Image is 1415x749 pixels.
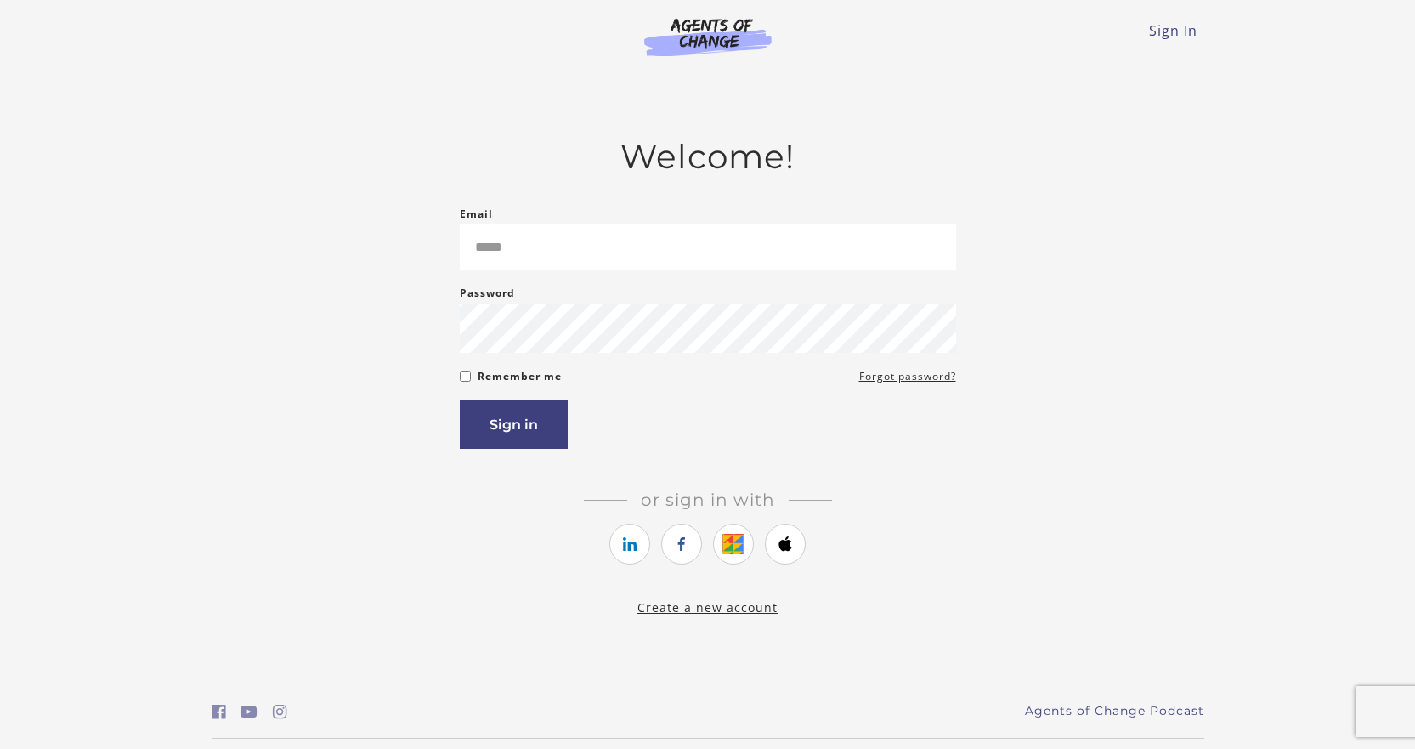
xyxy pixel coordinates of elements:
[661,524,702,565] a: https://courses.thinkific.com/users/auth/facebook?ss%5Breferral%5D=&ss%5Buser_return_to%5D=&ss%5B...
[765,524,806,565] a: https://courses.thinkific.com/users/auth/apple?ss%5Breferral%5D=&ss%5Buser_return_to%5D=&ss%5Bvis...
[859,366,956,387] a: Forgot password?
[609,524,650,565] a: https://courses.thinkific.com/users/auth/linkedin?ss%5Breferral%5D=&ss%5Buser_return_to%5D=&ss%5B...
[460,137,956,177] h2: Welcome!
[460,204,493,224] label: Email
[212,700,226,724] a: https://www.facebook.com/groups/aswbtestprep (Open in a new window)
[460,400,568,449] button: Sign in
[241,704,258,720] i: https://www.youtube.com/c/AgentsofChangeTestPrepbyMeaganMitchell (Open in a new window)
[626,17,790,56] img: Agents of Change Logo
[1149,21,1197,40] a: Sign In
[637,599,778,616] a: Create a new account
[478,366,562,387] label: Remember me
[460,283,515,304] label: Password
[627,490,789,510] span: Or sign in with
[1025,702,1204,720] a: Agents of Change Podcast
[713,524,754,565] a: https://courses.thinkific.com/users/auth/google?ss%5Breferral%5D=&ss%5Buser_return_to%5D=&ss%5Bvi...
[241,700,258,724] a: https://www.youtube.com/c/AgentsofChangeTestPrepbyMeaganMitchell (Open in a new window)
[212,704,226,720] i: https://www.facebook.com/groups/aswbtestprep (Open in a new window)
[273,704,287,720] i: https://www.instagram.com/agentsofchangeprep/ (Open in a new window)
[273,700,287,724] a: https://www.instagram.com/agentsofchangeprep/ (Open in a new window)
